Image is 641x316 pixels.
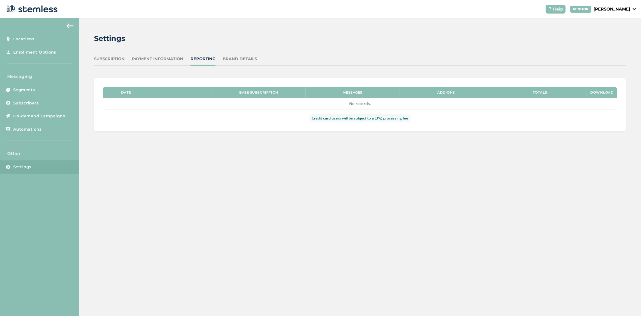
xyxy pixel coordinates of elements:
[13,113,65,119] span: On-demand Campaigns
[94,33,125,44] h2: Settings
[587,87,617,98] th: Download
[121,91,131,94] label: Date
[633,8,636,10] img: icon_down-arrow-small-66adaf34.svg
[438,91,455,94] label: Add-Ons
[13,49,56,55] span: Enrollment Options
[349,101,371,106] span: No records.
[343,91,362,94] label: Messages
[132,56,183,62] div: Payment Information
[594,6,630,12] p: [PERSON_NAME]
[239,91,278,94] label: Base Subscription
[548,7,552,11] img: icon-help-white-03924b79.svg
[13,126,42,132] span: Automations
[191,56,215,62] div: Reporting
[310,114,411,122] label: Credit card users will be subject to a (3%) processing fee
[13,100,39,106] span: Subscribers
[611,287,641,316] iframe: Chat Widget
[570,6,591,13] div: VENDOR
[13,87,35,93] span: Segments
[13,164,32,170] span: Settings
[94,56,125,62] div: Subscription
[5,3,58,15] img: logo-dark-0685b13c.svg
[13,36,35,42] span: Locations
[553,6,563,12] span: Help
[66,23,74,28] img: icon-arrow-back-accent-c549486e.svg
[533,91,547,94] label: Totals
[223,56,257,62] div: Brand Details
